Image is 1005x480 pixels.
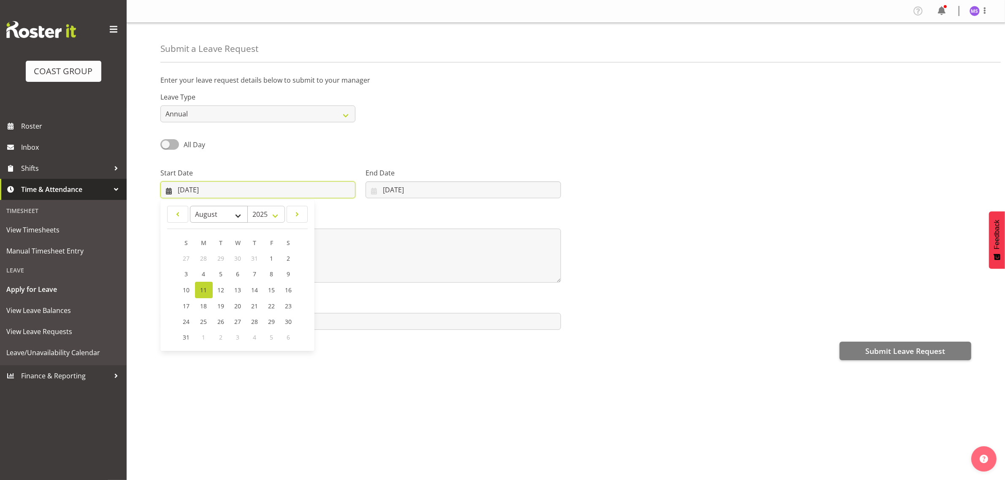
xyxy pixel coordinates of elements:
[160,44,258,54] h4: Submit a Leave Request
[2,279,125,300] a: Apply for Leave
[160,181,355,198] input: Click to select...
[235,254,241,262] span: 30
[218,254,225,262] span: 29
[178,314,195,329] a: 24
[285,318,292,326] span: 30
[270,239,273,247] span: F
[6,304,120,317] span: View Leave Balances
[366,168,561,178] label: End Date
[247,298,263,314] a: 21
[219,239,223,247] span: T
[178,329,195,345] a: 31
[252,302,258,310] span: 21
[6,325,120,338] span: View Leave Requests
[160,215,561,225] label: Message*
[285,302,292,310] span: 23
[263,298,280,314] a: 22
[280,282,297,298] a: 16
[280,298,297,314] a: 23
[200,254,207,262] span: 28
[230,282,247,298] a: 13
[195,282,213,298] a: 11
[2,219,125,240] a: View Timesheets
[185,270,188,278] span: 3
[989,211,1005,269] button: Feedback - Show survey
[202,333,206,341] span: 1
[183,286,190,294] span: 10
[21,183,110,196] span: Time & Attendance
[213,314,230,329] a: 26
[980,455,988,463] img: help-xxl-2.png
[287,239,290,247] span: S
[201,239,206,247] span: M
[160,92,355,102] label: Leave Type
[253,270,257,278] span: 7
[235,239,241,247] span: W
[178,298,195,314] a: 17
[184,140,205,149] span: All Day
[183,302,190,310] span: 17
[230,298,247,314] a: 20
[247,266,263,282] a: 7
[280,251,297,266] a: 2
[270,270,274,278] span: 8
[247,314,263,329] a: 28
[235,318,241,326] span: 27
[218,302,225,310] span: 19
[183,254,190,262] span: 27
[270,333,274,341] span: 5
[252,318,258,326] span: 28
[287,270,290,278] span: 9
[160,299,561,310] label: Attachment
[287,333,290,341] span: 6
[2,240,125,262] a: Manual Timesheet Entry
[160,168,355,178] label: Start Date
[235,302,241,310] span: 20
[6,21,76,38] img: Rosterit website logo
[200,302,207,310] span: 18
[2,342,125,363] a: Leave/Unavailability Calendar
[195,314,213,329] a: 25
[6,283,120,296] span: Apply for Leave
[183,318,190,326] span: 24
[2,321,125,342] a: View Leave Requests
[252,286,258,294] span: 14
[236,270,240,278] span: 6
[970,6,980,16] img: maria-scarabino1133.jpg
[213,298,230,314] a: 19
[252,254,258,262] span: 31
[2,202,125,219] div: Timesheet
[6,346,120,359] span: Leave/Unavailability Calendar
[200,318,207,326] span: 25
[263,251,280,266] a: 1
[230,314,247,329] a: 27
[270,254,274,262] span: 1
[263,282,280,298] a: 15
[21,369,110,382] span: Finance & Reporting
[213,266,230,282] a: 5
[202,270,206,278] span: 4
[213,282,230,298] a: 12
[185,239,188,247] span: S
[6,245,120,257] span: Manual Timesheet Entry
[195,298,213,314] a: 18
[2,262,125,279] div: Leave
[253,239,257,247] span: T
[253,333,257,341] span: 4
[280,314,297,329] a: 30
[21,141,122,154] span: Inbox
[218,286,225,294] span: 12
[280,266,297,282] a: 9
[285,286,292,294] span: 16
[34,65,93,78] div: COAST GROUP
[21,120,122,132] span: Roster
[247,282,263,298] a: 14
[235,286,241,294] span: 13
[230,266,247,282] a: 6
[6,224,120,236] span: View Timesheets
[236,333,240,341] span: 3
[993,220,1001,249] span: Feedback
[268,302,275,310] span: 22
[183,333,190,341] span: 31
[200,286,207,294] span: 11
